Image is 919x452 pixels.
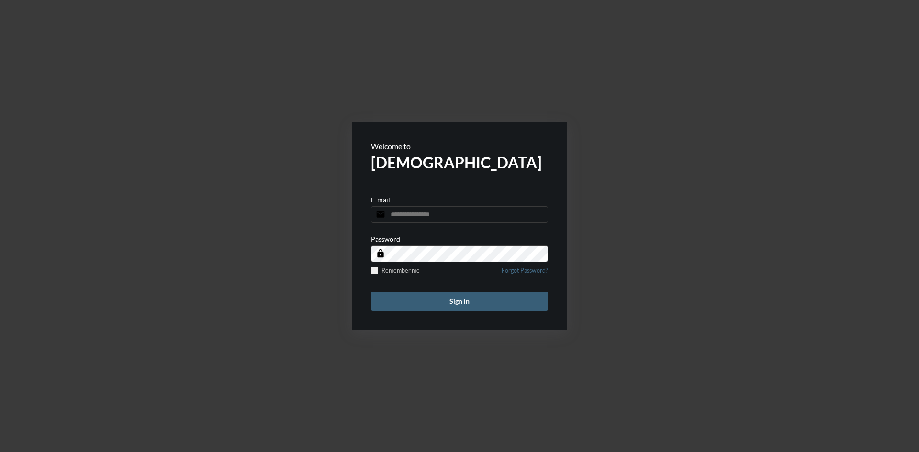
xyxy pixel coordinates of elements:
p: Welcome to [371,142,548,151]
p: Password [371,235,400,243]
h2: [DEMOGRAPHIC_DATA] [371,153,548,172]
button: Sign in [371,292,548,311]
label: Remember me [371,267,420,274]
p: E-mail [371,196,390,204]
a: Forgot Password? [502,267,548,280]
